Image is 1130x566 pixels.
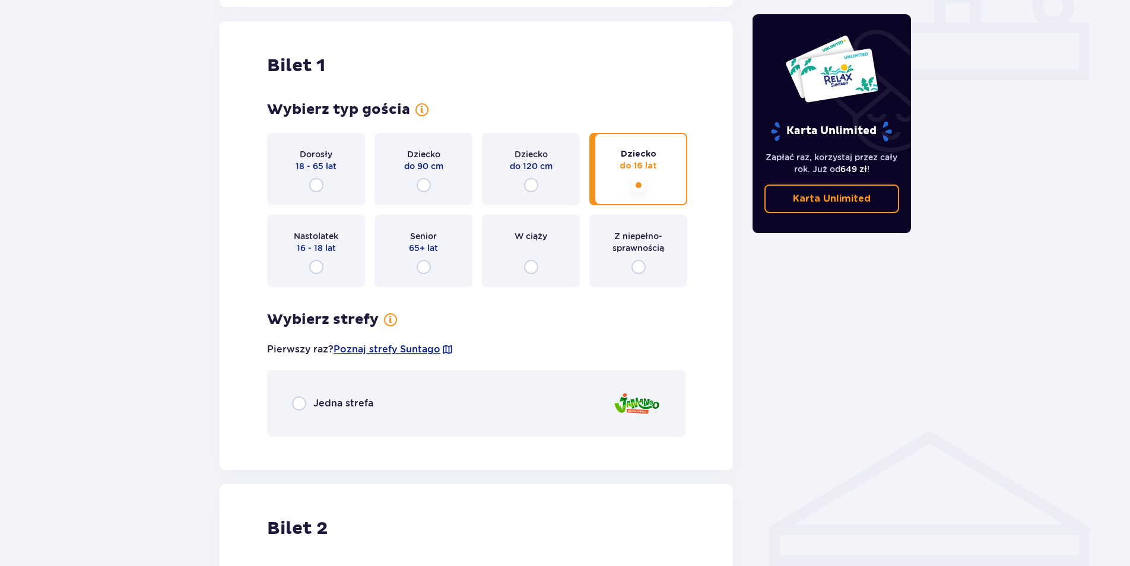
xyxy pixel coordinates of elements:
span: W ciąży [515,230,547,242]
span: do 120 cm [510,160,553,172]
p: Pierwszy raz? [267,343,453,356]
span: do 90 cm [404,160,443,172]
h3: Wybierz strefy [267,311,379,329]
p: Karta Unlimited [770,121,893,142]
a: Poznaj strefy Suntago [334,343,440,356]
span: 16 - 18 lat [297,242,336,254]
span: Nastolatek [294,230,338,242]
span: Dziecko [515,148,548,160]
p: Zapłać raz, korzystaj przez cały rok. Już od ! [764,151,900,175]
span: 65+ lat [409,242,438,254]
span: Senior [410,230,437,242]
a: Karta Unlimited [764,185,900,213]
p: Karta Unlimited [793,192,871,205]
h2: Bilet 2 [267,517,328,540]
img: Jamango [613,387,661,421]
span: 18 - 65 lat [296,160,337,172]
span: Jedna strefa [313,397,373,410]
span: do 16 lat [620,160,657,172]
span: Z niepełno­sprawnością [600,230,677,254]
img: Dwie karty całoroczne do Suntago z napisem 'UNLIMITED RELAX', na białym tle z tropikalnymi liśćmi... [785,34,879,103]
span: Dorosły [300,148,332,160]
span: Dziecko [407,148,440,160]
h3: Wybierz typ gościa [267,101,410,119]
span: 649 zł [840,164,867,174]
h2: Bilet 1 [267,55,325,77]
span: Dziecko [621,148,656,160]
